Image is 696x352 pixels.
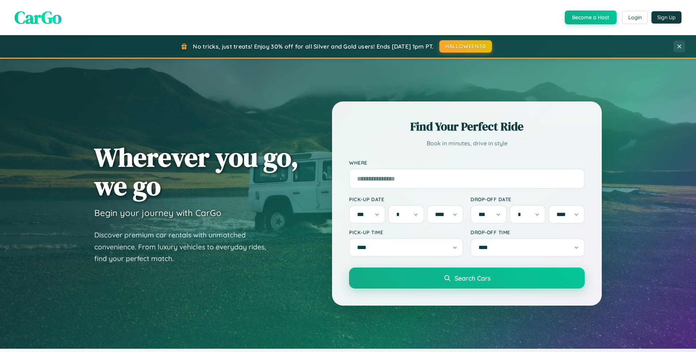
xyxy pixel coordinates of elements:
[455,274,490,282] span: Search Cars
[94,207,221,218] h3: Begin your journey with CarGo
[349,160,585,166] label: Where
[439,40,492,53] button: HALLOWEEN30
[471,229,585,235] label: Drop-off Time
[94,143,299,200] h1: Wherever you go, we go
[193,43,434,50] span: No tricks, just treats! Enjoy 30% off for all Silver and Gold users! Ends [DATE] 1pm PT.
[565,11,617,24] button: Become a Host
[622,11,648,24] button: Login
[349,268,585,289] button: Search Cars
[349,196,463,202] label: Pick-up Date
[349,138,585,149] p: Book in minutes, drive in style
[14,5,62,29] span: CarGo
[471,196,585,202] label: Drop-off Date
[94,229,275,265] p: Discover premium car rentals with unmatched convenience. From luxury vehicles to everyday rides, ...
[349,119,585,134] h2: Find Your Perfect Ride
[349,229,463,235] label: Pick-up Time
[651,11,681,24] button: Sign Up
